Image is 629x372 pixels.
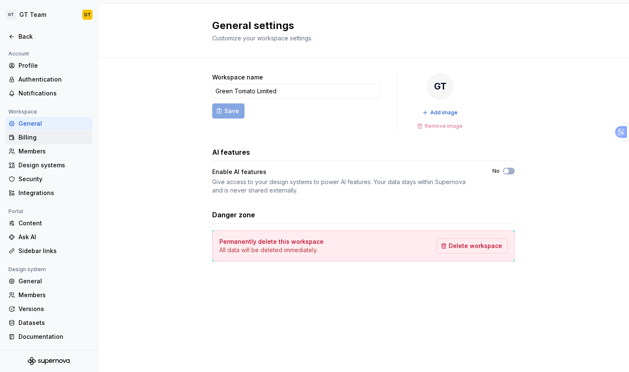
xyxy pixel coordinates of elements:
[212,147,250,157] h3: AI features
[2,5,96,24] button: GTGT TeamGT
[18,219,89,227] div: Content
[84,11,91,18] div: GT
[5,117,92,130] a: General
[5,206,26,216] div: Portal
[5,288,92,302] a: Members
[5,244,92,258] a: Sidebar links
[427,73,454,100] div: GT
[5,230,92,244] a: Ask AI
[212,168,477,176] div: Enable AI features
[19,11,46,19] div: GT Team
[212,34,313,42] span: Customize your workspace settings.
[18,233,89,241] div: Ask AI
[430,109,458,116] span: Add image
[219,246,324,254] p: All data will be deleted immediately.
[5,274,92,288] a: General
[18,89,89,98] div: Notifications
[5,30,92,43] a: Back
[18,291,89,299] div: Members
[5,302,92,316] a: Versions
[5,131,92,144] a: Billing
[18,161,89,169] div: Design systems
[492,168,500,174] label: No
[18,332,89,341] div: Documentation
[5,87,92,100] a: Notifications
[5,330,92,343] a: Documentation
[6,10,16,20] div: GT
[18,119,89,128] div: General
[420,107,461,119] button: Add image
[18,75,89,84] div: Authentication
[5,49,32,59] div: Account
[5,59,92,72] a: Profile
[5,264,49,274] div: Design system
[18,133,89,142] div: Billing
[212,19,505,32] h2: General settings
[5,107,40,117] div: Workspace
[28,357,70,365] svg: Supernova Logo
[437,238,508,253] button: Delete workspace
[5,186,92,200] a: Integrations
[18,61,89,70] div: Profile
[18,247,89,255] div: Sidebar links
[5,145,92,158] a: Members
[5,216,92,230] a: Content
[18,189,89,197] div: Integrations
[449,242,502,250] span: Delete workspace
[18,147,89,156] div: Members
[212,73,263,82] label: Workspace name
[5,316,92,330] a: Datasets
[18,305,89,313] div: Versions
[18,32,89,41] div: Back
[18,277,89,285] div: General
[18,319,89,327] div: Datasets
[18,175,89,183] div: Security
[5,172,92,186] a: Security
[219,237,324,246] h4: Permanently delete this workspace
[5,158,92,172] a: Design systems
[212,210,255,220] h3: Danger zone
[212,178,477,195] div: Give access to your design systems to power AI features. Your data stays within Supernova and is ...
[5,73,92,86] a: Authentication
